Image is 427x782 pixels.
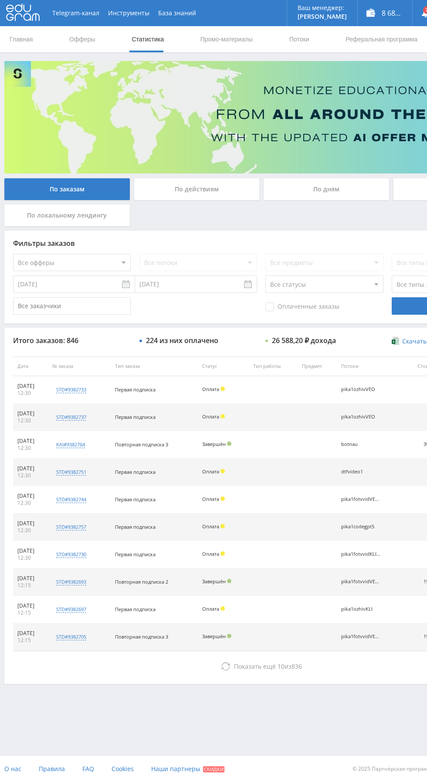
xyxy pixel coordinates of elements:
div: std#9382751 [56,469,86,476]
a: Статистика [131,26,165,52]
span: FAQ [82,765,94,773]
p: [PERSON_NAME] [298,13,347,20]
span: Оплата [202,523,219,530]
div: [DATE] [17,575,44,582]
div: dtfvideo1 [341,469,380,475]
span: Оплата [202,605,219,612]
div: [DATE] [17,410,44,417]
div: std#9382697 [56,606,86,613]
a: Потоки [288,26,310,52]
span: Правила [39,765,65,773]
span: Холд [220,606,225,611]
span: Оплата [202,551,219,557]
a: Реферальная программа [345,26,418,52]
span: Cookies [112,765,134,773]
span: Первая подписка [115,414,156,420]
div: [DATE] [17,630,44,637]
div: [DATE] [17,383,44,390]
div: std#9382705 [56,633,86,640]
div: [DATE] [17,465,44,472]
div: 12:15 [17,637,44,644]
div: 26 588,20 ₽ дохода [272,337,336,344]
div: pika1fotvvidVEO3 [341,634,380,639]
span: Повторная подписка 3 [115,441,168,448]
a: Офферы [68,26,96,52]
div: 12:30 [17,472,44,479]
span: Оплата [202,468,219,475]
div: pika1codegpt5 [341,524,380,530]
div: std#9382757 [56,524,86,530]
span: Подтвержден [227,442,231,446]
a: Промо-материалы [200,26,254,52]
th: Предмет [298,357,336,376]
th: Дата [13,357,48,376]
span: Повторная подписка 3 [115,633,168,640]
a: Cookies [112,756,134,782]
span: Холд [220,524,225,528]
th: Тип работы [249,357,298,376]
img: xlsx [392,337,399,345]
div: 12:15 [17,609,44,616]
th: № заказа [48,357,111,376]
div: 12:30 [17,527,44,534]
th: Статус [198,357,249,376]
span: Первая подписка [115,469,156,475]
th: Тип заказа [111,357,198,376]
span: Повторная подписка 2 [115,578,168,585]
div: [DATE] [17,520,44,527]
div: std#9382730 [56,551,86,558]
span: Оплаченные заказы [265,303,339,311]
div: std#9382733 [56,386,86,393]
div: [DATE] [17,493,44,500]
span: Подтвержден [227,579,231,583]
span: Первая подписка [115,551,156,558]
span: Показать ещё [234,662,276,670]
div: botnau [341,442,380,447]
div: kai#9382764 [56,441,85,448]
div: pika1fotvvidVEO3 [341,496,380,502]
div: pika1fotvvidKLING16 [341,551,380,557]
a: Правила [39,756,65,782]
div: pika1ozhivVEO [341,414,380,420]
span: Первая подписка [115,606,156,612]
div: pika1ozhivKLI [341,606,380,612]
div: 224 из них оплачено [146,337,218,344]
div: 12:15 [17,582,44,589]
a: О нас [4,756,21,782]
div: pika1ozhivVEO [341,387,380,392]
span: Холд [220,551,225,556]
span: Первая подписка [115,524,156,530]
div: std#9382744 [56,496,86,503]
span: Оплата [202,496,219,502]
div: 12:30 [17,500,44,507]
div: std#9382737 [56,414,86,421]
th: Потоки [337,357,401,376]
input: Все заказчики [13,297,131,315]
span: 10 [278,662,285,670]
span: Холд [220,469,225,473]
div: По действиям [134,178,260,200]
div: Итого заказов: 846 [13,337,131,344]
div: 12:30 [17,445,44,452]
div: [DATE] [17,602,44,609]
span: 836 [291,662,302,670]
span: О нас [4,765,21,773]
span: Оплата [202,386,219,392]
div: По локальному лендингу [4,204,130,226]
span: Завершён [202,441,226,447]
div: По заказам [4,178,130,200]
a: Главная [9,26,34,52]
div: 12:30 [17,390,44,397]
span: Холд [220,387,225,391]
span: из [234,662,302,670]
span: Холд [220,414,225,418]
span: Наши партнеры [151,765,200,773]
div: 12:30 [17,554,44,561]
span: Первая подписка [115,496,156,503]
span: Холд [220,496,225,501]
div: По дням [264,178,389,200]
span: Скидки [203,766,224,772]
span: Подтвержден [227,634,231,638]
a: FAQ [82,756,94,782]
span: Завершён [202,578,226,585]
